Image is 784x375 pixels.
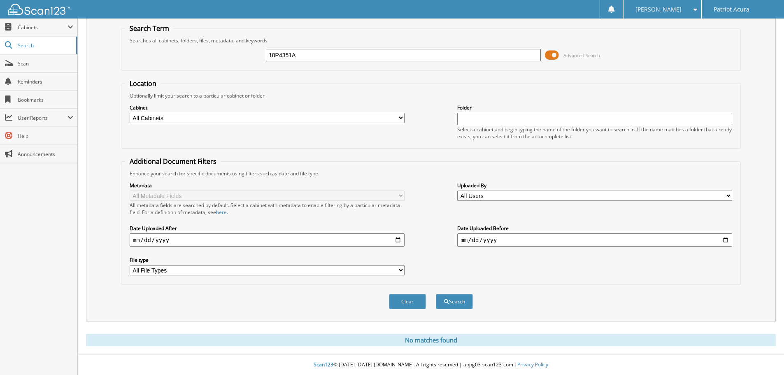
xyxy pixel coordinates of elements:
div: Select a cabinet and begin typing the name of the folder you want to search in. If the name match... [457,126,732,140]
button: Clear [389,294,426,309]
label: Metadata [130,182,405,189]
legend: Search Term [126,24,173,33]
span: Scan [18,60,73,67]
input: end [457,233,732,247]
div: Enhance your search for specific documents using filters such as date and file type. [126,170,736,177]
span: Search [18,42,72,49]
span: [PERSON_NAME] [635,7,682,12]
label: Uploaded By [457,182,732,189]
a: here [216,209,227,216]
span: Advanced Search [563,52,600,58]
input: start [130,233,405,247]
div: No matches found [86,334,776,346]
span: Scan123 [314,361,333,368]
div: © [DATE]-[DATE] [DOMAIN_NAME]. All rights reserved | appg03-scan123-com | [78,355,784,375]
span: Announcements [18,151,73,158]
iframe: Chat Widget [743,335,784,375]
span: User Reports [18,114,67,121]
label: File type [130,256,405,263]
a: Privacy Policy [517,361,548,368]
label: Date Uploaded After [130,225,405,232]
legend: Location [126,79,161,88]
legend: Additional Document Filters [126,157,221,166]
span: Patriot Acura [714,7,749,12]
span: Bookmarks [18,96,73,103]
div: All metadata fields are searched by default. Select a cabinet with metadata to enable filtering b... [130,202,405,216]
span: Cabinets [18,24,67,31]
span: Help [18,133,73,140]
label: Folder [457,104,732,111]
button: Search [436,294,473,309]
img: scan123-logo-white.svg [8,4,70,15]
div: Searches all cabinets, folders, files, metadata, and keywords [126,37,736,44]
span: Reminders [18,78,73,85]
label: Date Uploaded Before [457,225,732,232]
label: Cabinet [130,104,405,111]
div: Optionally limit your search to a particular cabinet or folder [126,92,736,99]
